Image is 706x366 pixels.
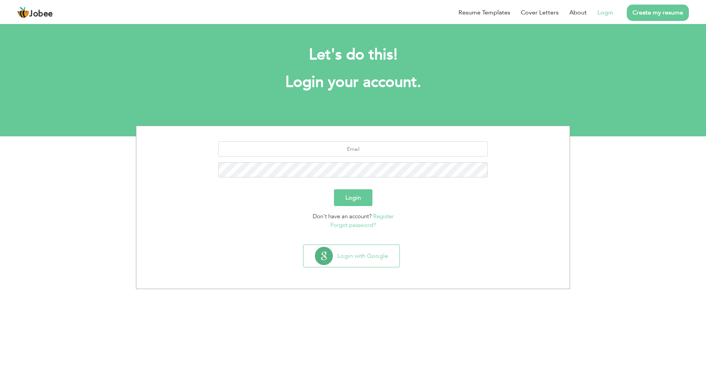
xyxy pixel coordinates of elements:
span: Jobee [29,10,53,18]
a: Jobee [17,6,53,19]
a: About [569,8,587,17]
h2: Let's do this! [147,45,559,65]
a: Forgot password? [331,221,376,229]
a: Create my resume [627,5,689,21]
img: jobee.io [17,6,29,19]
a: Cover Letters [521,8,559,17]
button: Login [334,189,372,206]
input: Email [218,141,488,157]
button: Login with Google [303,245,399,267]
a: Resume Templates [458,8,510,17]
h1: Login your account. [147,72,559,92]
a: Register [373,213,394,220]
span: Don't have an account? [313,213,372,220]
a: Login [597,8,613,17]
